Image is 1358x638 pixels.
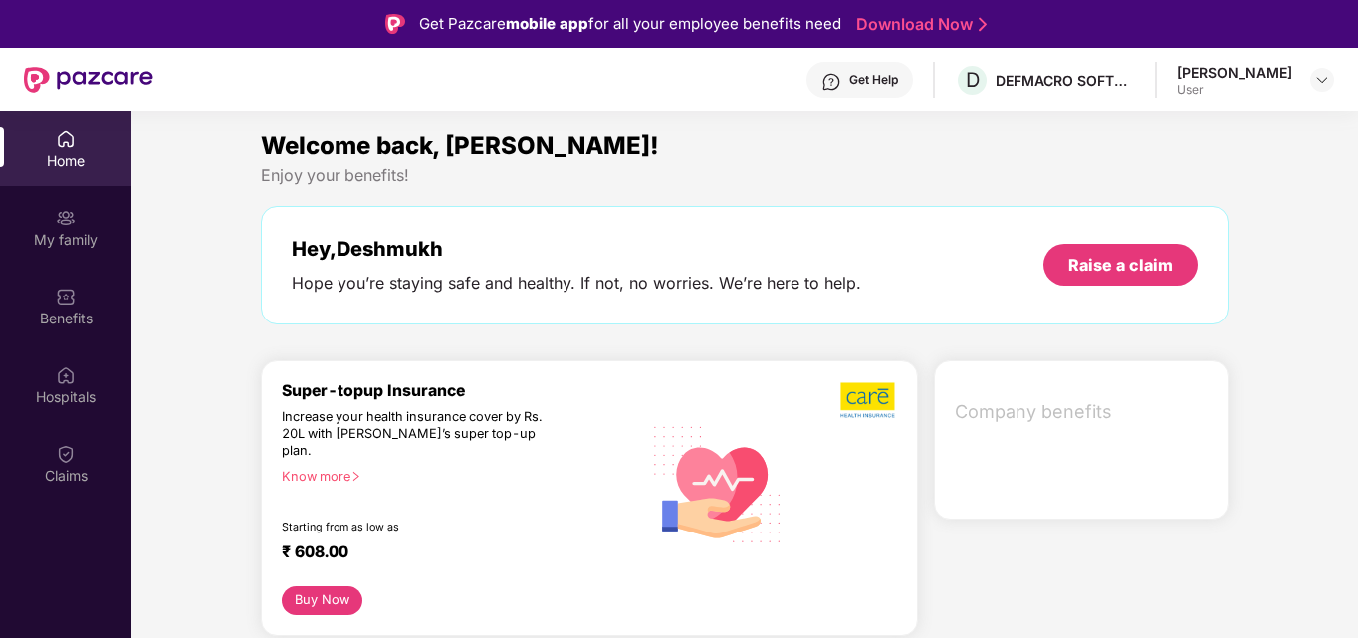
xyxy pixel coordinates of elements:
[506,14,588,33] strong: mobile app
[350,471,361,482] span: right
[943,386,1228,438] div: Company benefits
[840,381,897,419] img: b5dec4f62d2307b9de63beb79f102df3.png
[56,287,76,307] img: svg+xml;base64,PHN2ZyBpZD0iQmVuZWZpdHMiIHhtbG5zPSJodHRwOi8vd3d3LnczLm9yZy8yMDAwL3N2ZyIgd2lkdGg9Ij...
[966,68,980,92] span: D
[56,129,76,149] img: svg+xml;base64,PHN2ZyBpZD0iSG9tZSIgeG1sbnM9Imh0dHA6Ly93d3cudzMub3JnLzIwMDAvc3ZnIiB3aWR0aD0iMjAiIG...
[385,14,405,34] img: Logo
[1068,254,1173,276] div: Raise a claim
[282,381,641,400] div: Super-topup Insurance
[849,72,898,88] div: Get Help
[292,237,861,261] div: Hey, Deshmukh
[282,542,621,566] div: ₹ 608.00
[261,131,659,160] span: Welcome back, [PERSON_NAME]!
[24,67,153,93] img: New Pazcare Logo
[292,273,861,294] div: Hope you’re staying safe and healthy. If not, no worries. We’re here to help.
[955,398,1212,426] span: Company benefits
[979,14,987,35] img: Stroke
[261,165,1229,186] div: Enjoy your benefits!
[1314,72,1330,88] img: svg+xml;base64,PHN2ZyBpZD0iRHJvcGRvd24tMzJ4MzIiIHhtbG5zPSJodHRwOi8vd3d3LnczLm9yZy8yMDAwL3N2ZyIgd2...
[1177,82,1292,98] div: User
[996,71,1135,90] div: DEFMACRO SOFTWARE PRIVATE LIMITED
[282,521,557,534] div: Starting from as low as
[1177,63,1292,82] div: [PERSON_NAME]
[56,444,76,464] img: svg+xml;base64,PHN2ZyBpZD0iQ2xhaW0iIHhtbG5zPSJodHRwOi8vd3d3LnczLm9yZy8yMDAwL3N2ZyIgd2lkdGg9IjIwIi...
[56,365,76,385] img: svg+xml;base64,PHN2ZyBpZD0iSG9zcGl0YWxzIiB4bWxucz0iaHR0cDovL3d3dy53My5vcmcvMjAwMC9zdmciIHdpZHRoPS...
[282,469,629,483] div: Know more
[282,586,362,615] button: Buy Now
[419,12,841,36] div: Get Pazcare for all your employee benefits need
[821,72,841,92] img: svg+xml;base64,PHN2ZyBpZD0iSGVscC0zMngzMiIgeG1sbnM9Imh0dHA6Ly93d3cudzMub3JnLzIwMDAvc3ZnIiB3aWR0aD...
[641,405,795,561] img: svg+xml;base64,PHN2ZyB4bWxucz0iaHR0cDovL3d3dy53My5vcmcvMjAwMC9zdmciIHhtbG5zOnhsaW5rPSJodHRwOi8vd3...
[56,208,76,228] img: svg+xml;base64,PHN2ZyB3aWR0aD0iMjAiIGhlaWdodD0iMjAiIHZpZXdCb3g9IjAgMCAyMCAyMCIgZmlsbD0ibm9uZSIgeG...
[856,14,981,35] a: Download Now
[282,409,555,460] div: Increase your health insurance cover by Rs. 20L with [PERSON_NAME]’s super top-up plan.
